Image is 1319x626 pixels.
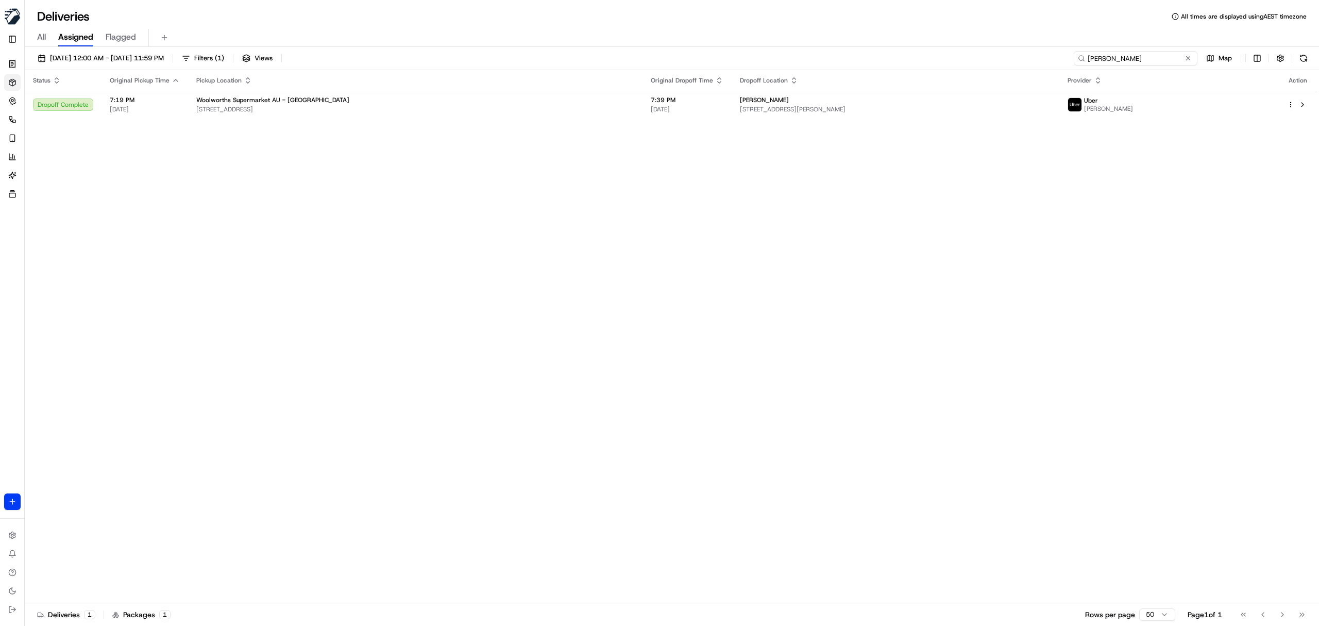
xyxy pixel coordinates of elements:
span: Woolworths Supermarket AU - [GEOGRAPHIC_DATA] [196,96,349,104]
button: Views [238,51,277,65]
span: Assigned [58,31,93,43]
input: Type to search [1074,51,1197,65]
div: Page 1 of 1 [1188,609,1222,620]
button: Filters(1) [177,51,229,65]
span: Uber [1084,96,1098,105]
span: [PERSON_NAME] [1084,105,1133,113]
span: Views [255,54,273,63]
span: [STREET_ADDRESS][PERSON_NAME] [740,105,1051,113]
button: [DATE] 12:00 AM - [DATE] 11:59 PM [33,51,168,65]
button: MILKRUN [4,4,21,29]
span: Pickup Location [196,76,242,85]
span: Flagged [106,31,136,43]
p: Rows per page [1085,609,1135,620]
span: [DATE] [651,105,723,113]
span: [DATE] [110,105,180,113]
div: Deliveries [37,609,95,620]
span: Filters [194,54,224,63]
img: uber-new-logo.jpeg [1068,98,1081,111]
span: All [37,31,46,43]
button: Map [1202,51,1237,65]
span: All times are displayed using AEST timezone [1181,12,1307,21]
span: Original Dropoff Time [651,76,713,85]
img: MILKRUN [4,8,21,25]
h1: Deliveries [37,8,90,25]
span: [STREET_ADDRESS] [196,105,634,113]
div: 1 [84,610,95,619]
span: 7:19 PM [110,96,180,104]
div: 1 [159,610,171,619]
div: Action [1287,76,1309,85]
div: Packages [112,609,171,620]
button: Refresh [1296,51,1311,65]
span: Original Pickup Time [110,76,170,85]
span: Status [33,76,50,85]
span: Provider [1068,76,1092,85]
span: 7:39 PM [651,96,723,104]
span: [DATE] 12:00 AM - [DATE] 11:59 PM [50,54,164,63]
span: Map [1219,54,1232,63]
span: ( 1 ) [215,54,224,63]
span: [PERSON_NAME] [740,96,789,104]
span: Dropoff Location [740,76,788,85]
